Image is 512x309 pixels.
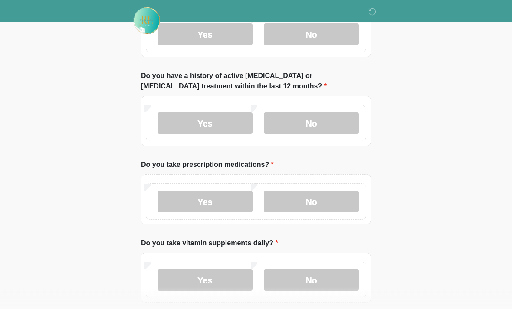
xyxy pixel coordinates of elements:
label: No [264,191,359,213]
img: Rehydrate Aesthetics & Wellness Logo [132,7,161,35]
label: No [264,270,359,291]
label: Yes [158,191,253,213]
label: No [264,113,359,134]
label: Do you have a history of active [MEDICAL_DATA] or [MEDICAL_DATA] treatment within the last 12 mon... [141,71,371,92]
label: Yes [158,270,253,291]
label: Do you take prescription medications? [141,160,274,170]
label: Do you take vitamin supplements daily? [141,238,278,249]
label: Yes [158,113,253,134]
